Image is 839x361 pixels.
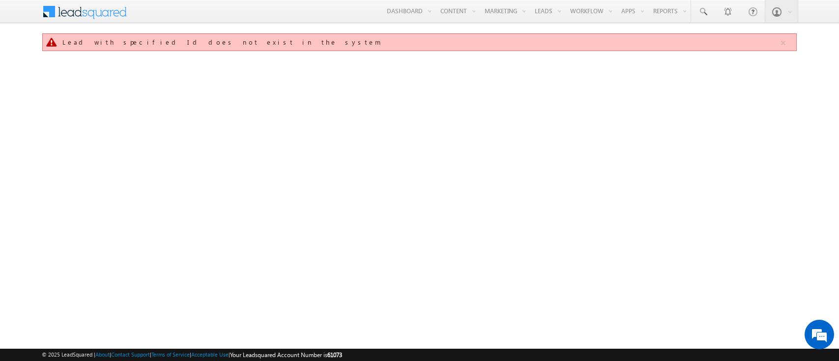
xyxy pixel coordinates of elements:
[111,351,150,358] a: Contact Support
[42,350,342,360] span: © 2025 LeadSquared | | | | |
[327,351,342,359] span: 61073
[191,351,229,358] a: Acceptable Use
[151,351,190,358] a: Terms of Service
[230,351,342,359] span: Your Leadsquared Account Number is
[62,38,779,47] div: Lead with specified Id does not exist in the system
[95,351,110,358] a: About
